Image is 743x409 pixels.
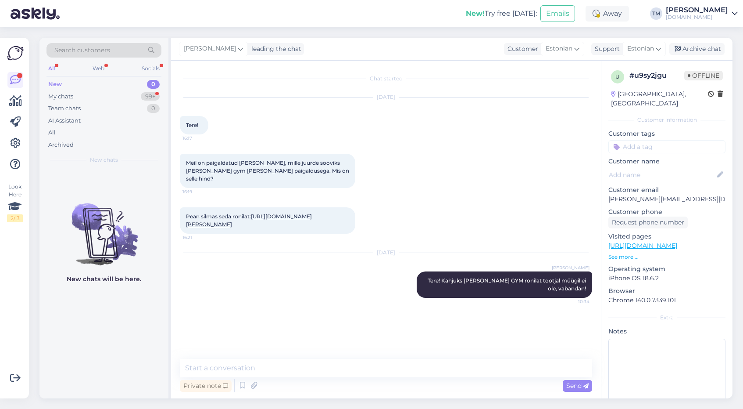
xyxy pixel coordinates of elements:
[608,264,725,274] p: Operating system
[7,45,24,62] img: Askly Logo
[48,128,56,137] div: All
[466,9,485,18] b: New!
[90,156,118,164] span: New chats
[48,92,73,101] div: My chats
[629,70,684,81] div: # u9sy2jgu
[186,122,198,128] span: Tere!
[182,234,215,241] span: 16:21
[466,8,537,19] div: Try free [DATE]:
[608,195,725,204] p: [PERSON_NAME][EMAIL_ADDRESS][DOMAIN_NAME]
[608,314,725,322] div: Extra
[248,44,301,54] div: leading the chat
[608,207,725,217] p: Customer phone
[666,14,728,21] div: [DOMAIN_NAME]
[608,185,725,195] p: Customer email
[684,71,723,80] span: Offline
[591,44,620,54] div: Support
[666,7,728,14] div: [PERSON_NAME]
[91,63,106,74] div: Web
[608,116,725,124] div: Customer information
[609,170,715,180] input: Add name
[611,90,708,108] div: [GEOGRAPHIC_DATA], [GEOGRAPHIC_DATA]
[669,43,725,55] div: Archive chat
[608,232,725,241] p: Visited pages
[650,7,662,20] div: TM
[182,188,215,195] span: 16:19
[180,93,592,101] div: [DATE]
[54,46,110,55] span: Search customers
[186,213,312,228] span: Pean silmas seda ronilat:
[608,296,725,305] p: Chrome 140.0.7339.101
[48,141,74,149] div: Archived
[48,104,81,113] div: Team chats
[608,217,688,228] div: Request phone number
[586,6,629,22] div: Away
[182,135,215,141] span: 16:17
[608,253,725,261] p: See more ...
[428,277,587,292] span: Tere! Kahjuks [PERSON_NAME] GYM ronilat tootjal müügil ei ole, vabandan!
[147,80,160,89] div: 0
[608,157,725,166] p: Customer name
[608,129,725,138] p: Customer tags
[608,140,725,153] input: Add a tag
[540,5,575,22] button: Emails
[39,188,168,267] img: No chats
[557,298,589,305] span: 10:34
[180,75,592,83] div: Chat started
[186,159,350,182] span: Meil on paigaldatud [PERSON_NAME], mille juurde sooviks [PERSON_NAME] gym [PERSON_NAME] paigaldus...
[546,44,572,54] span: Estonian
[552,264,589,271] span: [PERSON_NAME]
[180,249,592,257] div: [DATE]
[48,116,81,125] div: AI Assistant
[615,73,620,80] span: u
[627,44,654,54] span: Estonian
[504,44,538,54] div: Customer
[7,183,23,222] div: Look Here
[608,286,725,296] p: Browser
[7,214,23,222] div: 2 / 3
[141,92,160,101] div: 99+
[608,274,725,283] p: iPhone OS 18.6.2
[147,104,160,113] div: 0
[46,63,57,74] div: All
[608,327,725,336] p: Notes
[67,275,141,284] p: New chats will be here.
[140,63,161,74] div: Socials
[608,242,677,250] a: [URL][DOMAIN_NAME]
[566,382,589,390] span: Send
[180,380,232,392] div: Private note
[666,7,738,21] a: [PERSON_NAME][DOMAIN_NAME]
[48,80,62,89] div: New
[184,44,236,54] span: [PERSON_NAME]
